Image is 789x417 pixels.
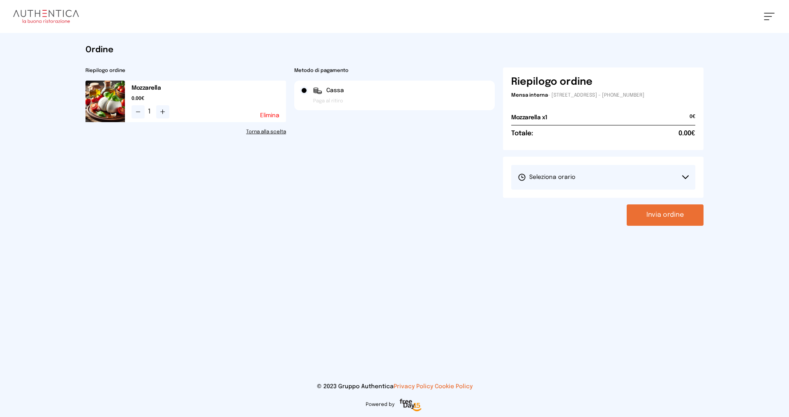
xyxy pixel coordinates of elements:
button: Elimina [260,113,279,118]
a: Torna alla scelta [85,129,286,135]
img: logo-freeday.3e08031.png [398,397,424,414]
span: Paga al ritiro [313,98,343,104]
p: © 2023 Gruppo Authentica [13,382,776,391]
img: media [85,81,125,122]
span: 0.00€ [678,129,695,139]
h2: Mozzarella [131,84,286,92]
a: Privacy Policy [394,384,433,389]
span: 1 [148,107,153,117]
a: Cookie Policy [435,384,473,389]
span: 0€ [690,114,695,125]
span: Cassa [326,86,344,95]
button: Invia ordine [627,204,704,226]
button: Seleziona orario [511,165,695,190]
h2: Mozzarella x1 [511,114,547,122]
img: logo.8f33a47.png [13,10,79,23]
span: Powered by [366,401,394,408]
h1: Ordine [85,44,704,56]
h2: Metodo di pagamento [294,67,495,74]
span: 0.00€ [131,95,286,102]
span: Seleziona orario [518,173,575,181]
span: Mensa interna [511,93,548,98]
h6: Totale: [511,129,533,139]
h2: Riepilogo ordine [85,67,286,74]
p: - [STREET_ADDRESS] - [PHONE_NUMBER] [511,92,695,99]
h6: Riepilogo ordine [511,76,593,89]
